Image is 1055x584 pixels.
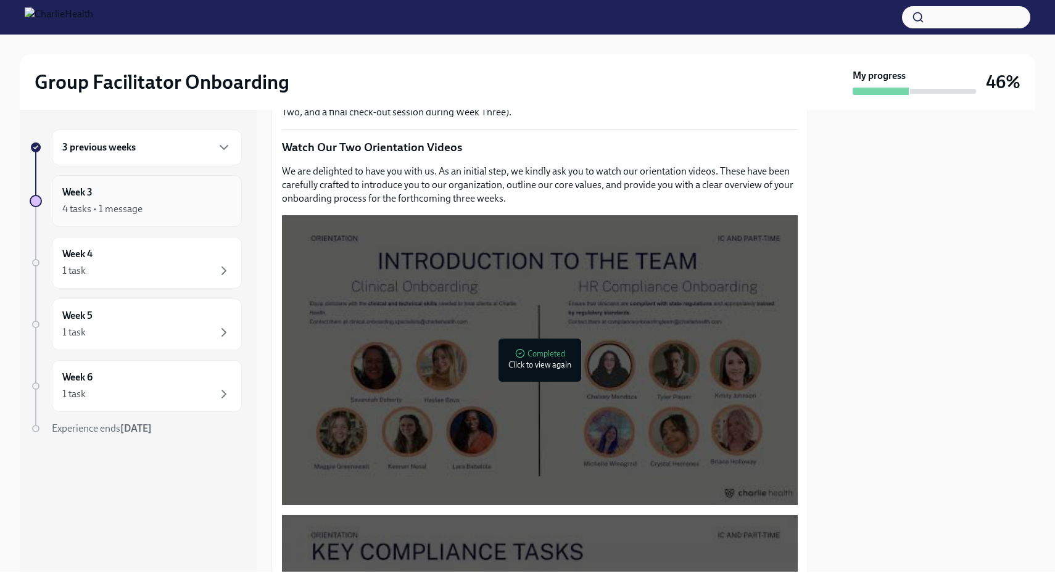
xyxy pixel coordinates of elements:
h3: 46% [986,71,1020,93]
div: 3 previous weeks [52,130,242,165]
img: CharlieHealth [25,7,93,27]
span: Experience ends [52,422,152,434]
strong: My progress [853,69,906,83]
p: Watch Our Two Orientation Videos [282,139,798,155]
h6: Week 4 [62,247,93,261]
h6: Week 5 [62,309,93,323]
a: Week 34 tasks • 1 message [30,175,242,227]
a: Week 61 task [30,360,242,412]
div: 1 task [62,264,86,278]
h6: 3 previous weeks [62,141,136,154]
div: 1 task [62,387,86,401]
h2: Group Facilitator Onboarding [35,70,289,94]
h6: Week 6 [62,371,93,384]
div: 1 task [62,326,86,339]
a: Week 51 task [30,298,242,350]
strong: [DATE] [120,422,152,434]
h6: Week 3 [62,186,93,199]
p: We are delighted to have you with us. As an initial step, we kindly ask you to watch our orientat... [282,165,798,205]
a: Week 41 task [30,237,242,289]
div: 4 tasks • 1 message [62,202,143,216]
